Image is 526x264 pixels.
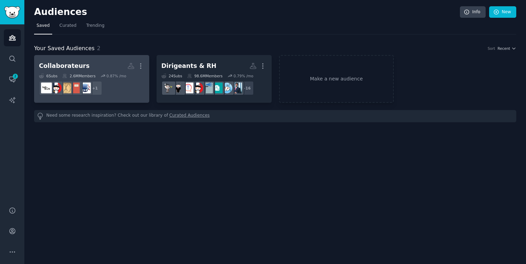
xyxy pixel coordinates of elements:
div: Dirigeants & RH [161,62,216,70]
div: + 1 [88,81,102,95]
div: + 16 [239,81,254,95]
img: GummySearch logo [4,6,20,18]
img: LinkedInLunatics [231,83,242,93]
div: 6 Sub s [39,73,57,78]
a: New [489,6,516,18]
img: Hellowork_actu [41,83,52,93]
a: Trending [84,20,107,34]
a: Dirigeants & RH24Subs98.6MMembers0.79% /mo+16LinkedInLunaticsAskRedditjobsAdvicefranceWorkAdvicec... [157,55,272,103]
span: Your Saved Audiences [34,44,95,53]
img: Advice [202,83,213,93]
img: AntiTaff [61,83,71,93]
span: 2 [12,74,18,79]
img: WorkAdvice [183,83,193,93]
div: Collaborateurs [39,62,89,70]
div: 0.79 % /mo [233,73,253,78]
a: Make a new audience [279,55,394,103]
div: 0.87 % /mo [106,73,126,78]
img: jobs [212,83,223,93]
a: Info [460,6,486,18]
span: Recent [497,46,510,51]
a: Curated [57,20,79,34]
span: 2 [97,45,101,52]
a: 2 [4,71,21,88]
a: Collaborateurs6Subs2.6MMembers0.87% /mo+1emploidroitdutravailAntiTafffranceHellowork_actu [34,55,149,103]
span: Trending [86,23,104,29]
div: 2.6M Members [62,73,95,78]
button: Recent [497,46,516,51]
img: emploi [80,83,91,93]
span: Curated [59,23,77,29]
a: Saved [34,20,52,34]
h2: Audiences [34,7,460,18]
div: Need some research inspiration? Check out our library of [34,110,516,122]
img: AskReddit [222,83,232,93]
img: france [51,83,62,93]
div: Sort [488,46,495,51]
div: 98.6M Members [187,73,223,78]
img: careerguidance [173,83,184,93]
div: 24 Sub s [161,73,182,78]
img: france [192,83,203,93]
span: Saved [37,23,50,29]
img: droitdutravail [70,83,81,93]
img: NoStupidQuestions [163,83,174,93]
a: Curated Audiences [169,112,210,120]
